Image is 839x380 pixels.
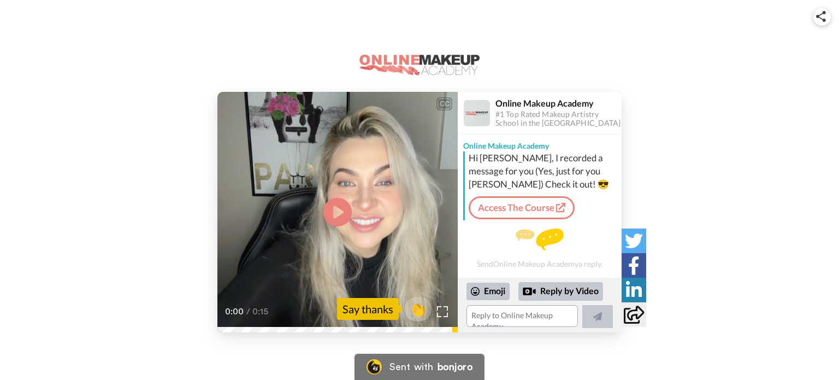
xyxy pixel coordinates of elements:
div: #1 Top Rated Makeup Artistry School in the [GEOGRAPHIC_DATA] [495,110,621,128]
div: CC [438,98,451,109]
span: / [246,305,250,318]
button: 👏 [404,297,432,321]
a: Bonjoro LogoSent withbonjoro [354,354,485,380]
div: Online Makeup Academy [458,135,622,151]
span: 👏 [404,300,432,318]
span: 0:15 [252,305,271,318]
div: Reply by Video [523,285,536,298]
img: Full screen [437,306,448,317]
div: Sent with [389,362,433,372]
div: Hi [PERSON_NAME], I recorded a message for you (Yes, just for you [PERSON_NAME]) Check it out! 😎 [469,151,619,191]
img: ic_share.svg [816,11,826,22]
span: 0:00 [225,305,244,318]
img: message.svg [516,229,564,250]
div: Reply by Video [518,282,603,301]
div: Say thanks [337,298,399,320]
div: bonjoro [438,362,472,372]
img: Profile Image [464,100,490,126]
a: Access The Course [469,196,575,219]
img: Bonjoro Logo [367,359,382,375]
img: logo [359,55,480,75]
div: Send Online Makeup Academy a reply. [458,225,622,272]
div: Online Makeup Academy [495,98,621,108]
div: Emoji [466,283,510,300]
